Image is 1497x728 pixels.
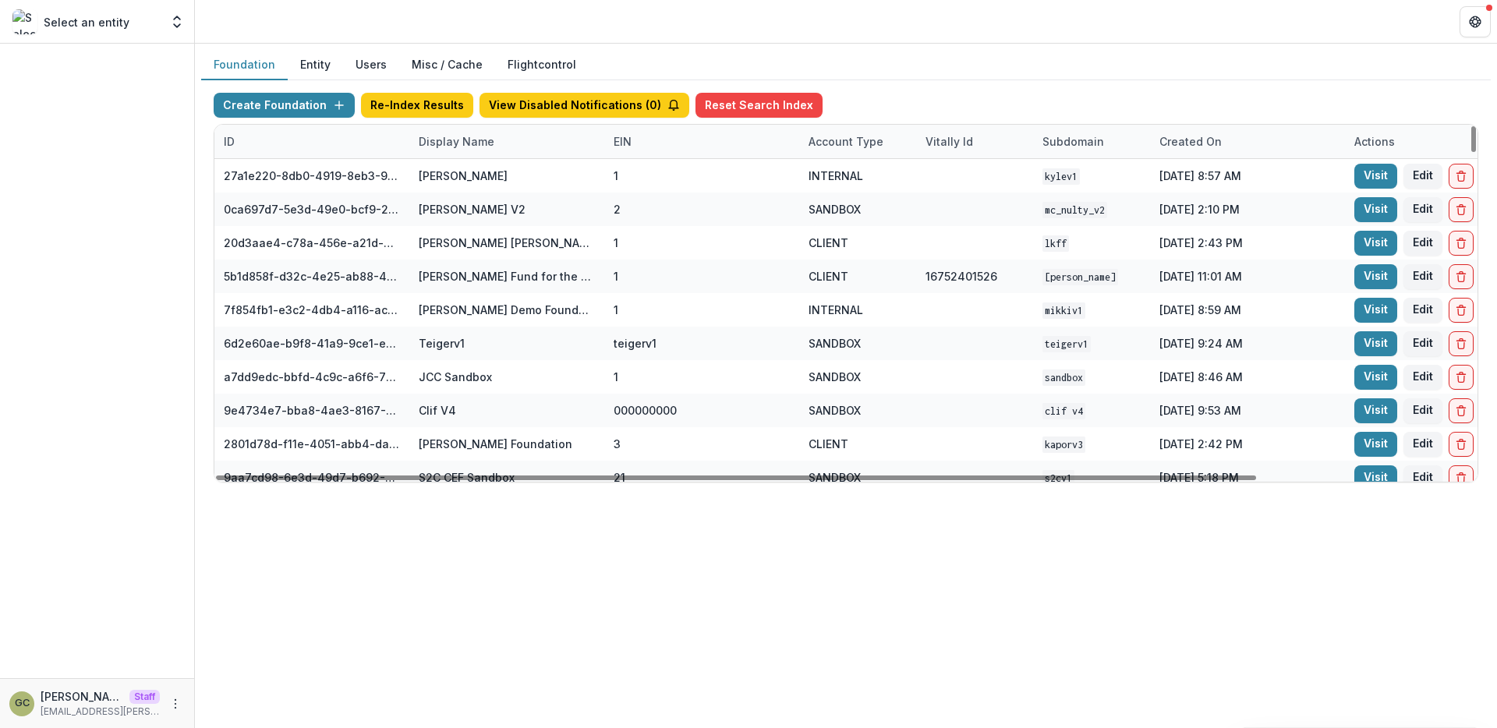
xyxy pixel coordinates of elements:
code: kylev1 [1042,168,1080,185]
button: Edit [1403,197,1442,222]
a: Visit [1354,398,1397,423]
div: [DATE] 9:24 AM [1150,327,1345,360]
div: a7dd9edc-bbfd-4c9c-a6f6-76d0743bf1cd [224,369,400,385]
div: 27a1e220-8db0-4919-8eb3-9f29ee33f7b0 [224,168,400,184]
div: [DATE] 2:10 PM [1150,193,1345,226]
div: [DATE] 8:57 AM [1150,159,1345,193]
button: Edit [1403,298,1442,323]
button: Edit [1403,264,1442,289]
div: 1 [614,235,618,251]
button: Delete Foundation [1449,164,1474,189]
p: Select an entity [44,14,129,30]
div: Vitally Id [916,133,982,150]
div: CLIENT [809,235,848,251]
div: 2 [614,201,621,217]
div: ID [214,133,244,150]
div: 9e4734e7-bba8-4ae3-8167-95d86cec7b4b [224,402,400,419]
div: [PERSON_NAME] Fund for the Blind [419,268,595,284]
div: 20d3aae4-c78a-456e-a21d-91c97a6a725f [224,235,400,251]
a: Visit [1354,264,1397,289]
div: [PERSON_NAME] V2 [419,201,526,217]
div: SANDBOX [809,335,861,352]
div: 5b1d858f-d32c-4e25-ab88-434536713791 [224,268,400,284]
div: Vitally Id [916,125,1033,158]
div: Subdomain [1033,133,1113,150]
button: Misc / Cache [399,50,495,80]
div: 6d2e60ae-b9f8-41a9-9ce1-e608d0f20ec5 [224,335,400,352]
button: Edit [1403,164,1442,189]
div: CLIENT [809,268,848,284]
div: 000000000 [614,402,677,419]
div: Actions [1345,133,1404,150]
div: [PERSON_NAME] [419,168,508,184]
div: CLIENT [809,436,848,452]
a: Visit [1354,465,1397,490]
code: s2cv1 [1042,470,1074,486]
div: Teigerv1 [419,335,465,352]
code: mikkiv1 [1042,302,1085,319]
div: 3 [614,436,621,452]
div: ID [214,125,409,158]
code: kaporv3 [1042,436,1085,453]
code: [PERSON_NAME] [1042,269,1118,285]
p: [PERSON_NAME] [41,688,123,705]
div: EIN [604,125,799,158]
button: View Disabled Notifications (0) [480,93,689,118]
div: EIN [604,133,641,150]
button: Delete Foundation [1449,398,1474,423]
div: SANDBOX [809,369,861,385]
code: Clif V4 [1042,403,1085,419]
button: Delete Foundation [1449,331,1474,356]
button: Edit [1403,432,1442,457]
button: Delete Foundation [1449,432,1474,457]
div: 2801d78d-f11e-4051-abb4-dab00da98882 [224,436,400,452]
div: Created on [1150,133,1231,150]
p: [EMAIL_ADDRESS][PERSON_NAME][DOMAIN_NAME] [41,705,160,719]
button: Delete Foundation [1449,197,1474,222]
button: Get Help [1460,6,1491,37]
div: Account Type [799,125,916,158]
button: Delete Foundation [1449,264,1474,289]
code: sandbox [1042,369,1085,386]
div: teigerv1 [614,335,656,352]
div: 1 [614,302,618,318]
button: Delete Foundation [1449,298,1474,323]
div: 7f854fb1-e3c2-4db4-a116-aca576521abc [224,302,400,318]
div: INTERNAL [809,168,863,184]
code: mc_nulty_v2 [1042,202,1107,218]
div: Grace Chang [15,698,30,709]
button: Delete Foundation [1449,231,1474,256]
div: [DATE] 2:43 PM [1150,226,1345,260]
div: 1 [614,268,618,284]
button: Delete Foundation [1449,365,1474,390]
div: [DATE] 8:46 AM [1150,360,1345,394]
button: Create Foundation [214,93,355,118]
div: [DATE] 11:01 AM [1150,260,1345,293]
div: 9aa7cd98-6e3d-49d7-b692-3e5f3d1facd4 [224,469,400,486]
div: SANDBOX [809,469,861,486]
div: Clif V4 [419,402,456,419]
a: Visit [1354,432,1397,457]
div: S2C CEF Sandbox [419,469,515,486]
button: Edit [1403,465,1442,490]
button: Foundation [201,50,288,80]
div: Display Name [409,133,504,150]
a: Visit [1354,365,1397,390]
div: JCC Sandbox [419,369,492,385]
a: Visit [1354,298,1397,323]
div: [DATE] 5:18 PM [1150,461,1345,494]
div: [PERSON_NAME] [PERSON_NAME] Family Foundation [419,235,595,251]
button: Delete Foundation [1449,465,1474,490]
div: Display Name [409,125,604,158]
div: Account Type [799,133,893,150]
img: Select an entity [12,9,37,34]
button: Edit [1403,365,1442,390]
div: Created on [1150,125,1345,158]
div: 1 [614,369,618,385]
a: Flightcontrol [508,56,576,72]
div: 1 [614,168,618,184]
code: teigerv1 [1042,336,1091,352]
button: Edit [1403,231,1442,256]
